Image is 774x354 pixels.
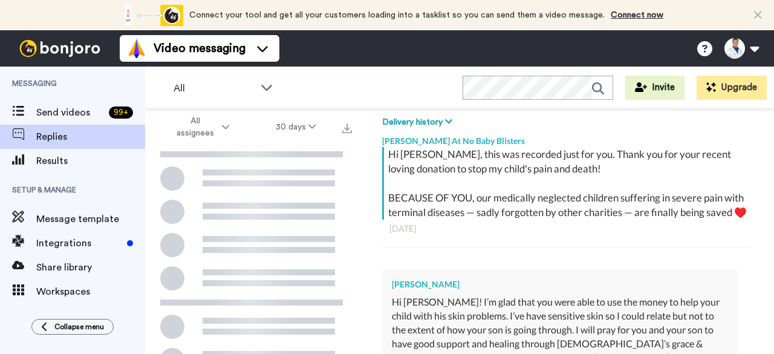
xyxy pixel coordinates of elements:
[697,76,767,100] button: Upgrade
[36,236,122,251] span: Integrations
[54,322,104,332] span: Collapse menu
[31,319,114,335] button: Collapse menu
[625,76,685,100] button: Invite
[36,212,145,226] span: Message template
[36,154,145,168] span: Results
[127,39,146,58] img: vm-color.svg
[253,116,339,138] button: 30 days
[171,115,220,139] span: All assignees
[339,118,356,136] button: Export all results that match these filters now.
[382,116,456,129] button: Delivery history
[189,11,605,19] span: Connect your tool and get all your customers loading into a tasklist so you can send them a video...
[611,11,663,19] a: Connect now
[36,260,145,275] span: Share library
[154,40,246,57] span: Video messaging
[342,123,352,133] img: export.svg
[382,129,750,147] div: [PERSON_NAME] At No Baby Blisters
[117,5,183,26] div: animation
[148,110,253,144] button: All assignees
[109,107,133,119] div: 99 +
[15,40,105,57] img: bj-logo-header-white.svg
[36,129,145,144] span: Replies
[36,284,145,299] span: Workspaces
[388,147,747,220] div: Hi [PERSON_NAME], this was recorded just for you. Thank you for your recent loving donation to st...
[174,81,255,96] span: All
[36,105,104,120] span: Send videos
[392,278,728,290] div: [PERSON_NAME]
[389,223,743,235] div: [DATE]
